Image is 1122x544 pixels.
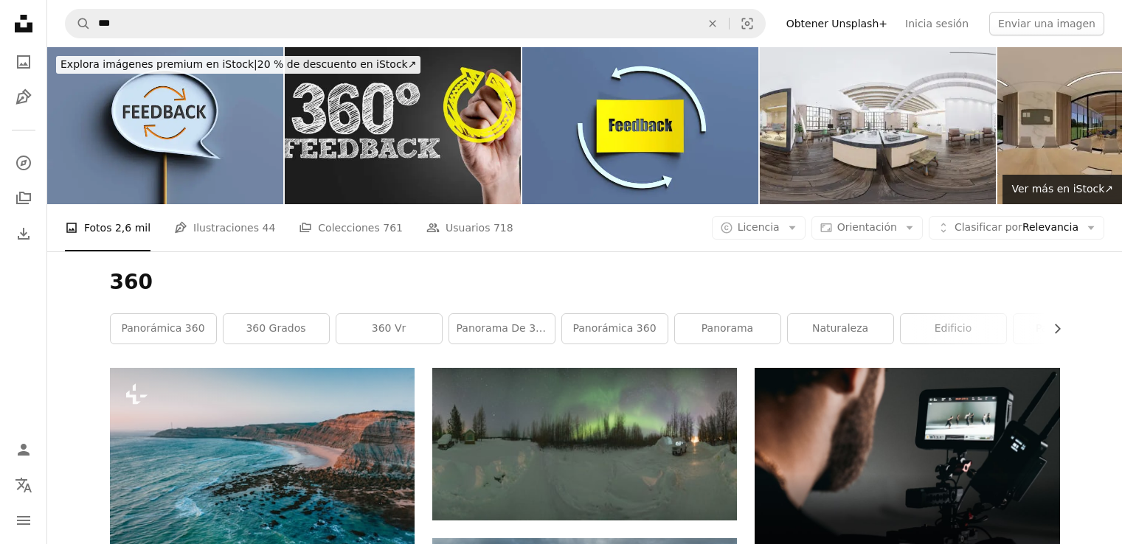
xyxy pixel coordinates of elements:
a: Panorámica 360 [111,314,216,344]
button: Búsqueda visual [730,10,765,38]
button: Clasificar porRelevancia [929,216,1104,240]
a: Colecciones [9,184,38,213]
a: Historial de descargas [9,219,38,248]
img: Retroalimentación, retroalimentación de ciclo 360 [47,47,283,204]
button: Buscar en Unsplash [66,10,91,38]
a: edificio [901,314,1006,344]
a: panorámica 360 [562,314,668,344]
a: Explora imágenes premium en iStock|20 % de descuento en iStock↗ [47,47,429,83]
a: Inicia sesión [896,12,977,35]
a: Explorar [9,148,38,178]
a: Aurora boreal sobre los árboles [432,437,737,450]
span: Relevancia [955,220,1078,235]
a: Fotos [9,47,38,77]
button: Enviar una imagen [989,12,1104,35]
img: 360 feedback [285,47,521,204]
a: 360 grados [224,314,329,344]
span: 44 [262,220,275,236]
a: Inicio — Unsplash [9,9,38,41]
form: Encuentra imágenes en todo el sitio [65,9,766,38]
a: 360 vr [336,314,442,344]
img: Interior moderno de oficina de planta abierta [760,47,996,204]
button: Licencia [712,216,806,240]
a: Una vista aérea de una playa y acantilados [110,462,415,475]
a: panorámico [1014,314,1119,344]
span: 718 [494,220,513,236]
span: Clasificar por [955,221,1022,233]
a: Obtener Unsplash+ [778,12,896,35]
img: Aurora boreal sobre los árboles [432,368,737,520]
button: Orientación [811,216,923,240]
a: naturaleza [788,314,893,344]
span: Orientación [837,221,897,233]
button: Menú [9,506,38,535]
button: Idioma [9,470,38,500]
button: Borrar [696,10,729,38]
a: Panorama de 360 grados [449,314,555,344]
button: desplazar lista a la derecha [1044,314,1060,344]
span: Explora imágenes premium en iStock | [60,58,257,70]
a: Ver más en iStock↗ [1002,175,1122,204]
a: Ilustraciones [9,83,38,112]
a: Ilustraciones 44 [174,204,275,251]
a: Iniciar sesión / Registrarse [9,435,38,464]
span: 20 % de descuento en iStock ↗ [60,58,416,70]
span: Licencia [738,221,780,233]
a: panorama [675,314,780,344]
img: Feedback ,360 cycle feedback [522,47,758,204]
h1: 360 [110,269,1060,296]
a: Colecciones 761 [299,204,403,251]
span: Ver más en iStock ↗ [1011,183,1113,195]
span: 761 [383,220,403,236]
a: Usuarios 718 [426,204,513,251]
